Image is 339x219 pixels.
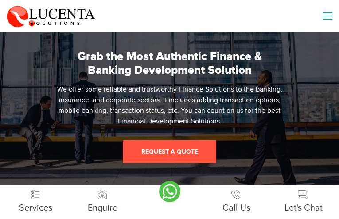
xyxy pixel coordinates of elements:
[270,201,337,215] div: Let's Chat
[69,195,136,215] a: Enquire
[57,50,283,77] h1: Grab the Most Authentic Finance & Banking Development Solution
[7,4,95,28] img: Lucenta Solutions
[2,201,69,215] div: Services
[270,195,337,215] a: Let's Chat
[123,140,216,163] a: request a quote
[69,201,136,215] div: Enquire
[203,195,270,215] a: Call Us
[141,147,198,156] span: request a quote
[203,201,270,215] div: Call Us
[57,84,283,127] div: We offer some reliable and trustworthy Finance Solutions to the banking, insurance, and corporate...
[2,195,69,215] a: Services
